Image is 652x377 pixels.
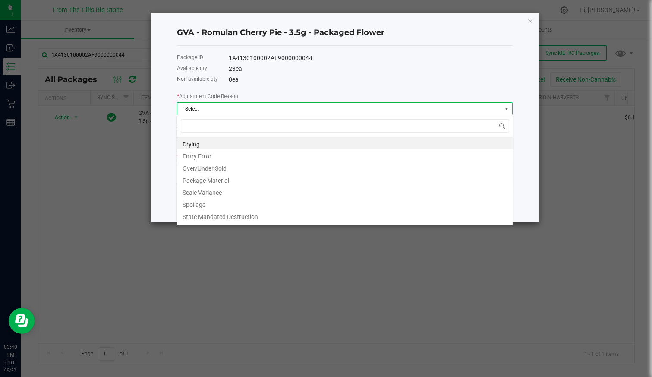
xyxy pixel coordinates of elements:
[177,27,513,38] h4: GVA - Romulan Cherry Pie - 3.5g - Packaged Flower
[177,54,203,61] label: Package ID
[236,65,242,72] span: ea
[177,103,501,115] span: Select
[229,54,513,63] div: 1A4130100002AF9000000044
[177,75,218,83] label: Non-available qty
[9,308,35,334] iframe: Resource center
[177,92,238,100] label: Adjustment Code Reason
[229,64,513,73] div: 23
[232,76,239,83] span: ea
[177,64,207,72] label: Available qty
[229,75,513,84] div: 0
